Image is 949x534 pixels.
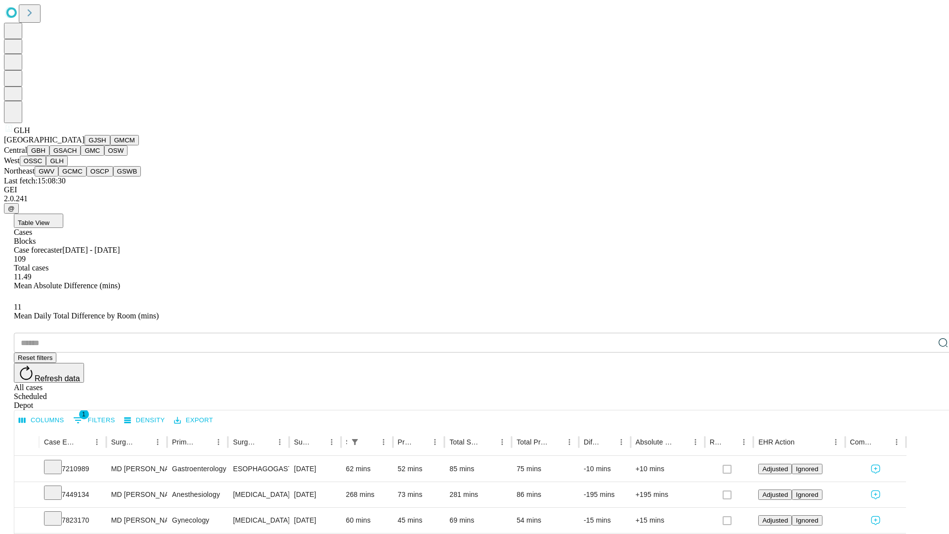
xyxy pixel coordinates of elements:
[85,135,110,145] button: GJSH
[20,156,46,166] button: OSSC
[18,219,49,226] span: Table View
[398,438,414,446] div: Predicted In Room Duration
[890,435,904,449] button: Menu
[35,166,58,177] button: GWV
[601,435,614,449] button: Sort
[111,508,162,533] div: MD [PERSON_NAME] [PERSON_NAME] Md
[62,246,120,254] span: [DATE] - [DATE]
[90,435,104,449] button: Menu
[346,508,388,533] div: 60 mins
[19,461,34,478] button: Expand
[636,508,700,533] div: +15 mins
[636,456,700,482] div: +10 mins
[796,517,818,524] span: Ignored
[4,194,945,203] div: 2.0.241
[762,465,788,473] span: Adjusted
[348,435,362,449] div: 1 active filter
[762,491,788,498] span: Adjusted
[517,482,574,507] div: 86 mins
[14,126,30,134] span: GLH
[86,166,113,177] button: OSCP
[796,435,810,449] button: Sort
[4,135,85,144] span: [GEOGRAPHIC_DATA]
[675,435,689,449] button: Sort
[4,167,35,175] span: Northeast
[449,438,480,446] div: Total Scheduled Duration
[4,177,66,185] span: Last fetch: 15:08:30
[294,456,336,482] div: [DATE]
[14,353,56,363] button: Reset filters
[233,508,284,533] div: [MEDICAL_DATA] WITH [MEDICAL_DATA] AND/OR [MEDICAL_DATA] WITH OR WITHOUT D&C
[111,456,162,482] div: MD [PERSON_NAME] Md
[346,482,388,507] div: 268 mins
[758,438,794,446] div: EHR Action
[14,281,120,290] span: Mean Absolute Difference (mins)
[212,435,225,449] button: Menu
[4,203,19,214] button: @
[16,413,67,428] button: Select columns
[346,456,388,482] div: 62 mins
[294,438,310,446] div: Surgery Date
[151,435,165,449] button: Menu
[311,435,325,449] button: Sort
[4,156,20,165] span: West
[584,438,600,446] div: Difference
[758,464,792,474] button: Adjusted
[19,512,34,530] button: Expand
[233,482,284,507] div: [MEDICAL_DATA], FLEXIBLE; WITH [MEDICAL_DATA]
[792,515,822,526] button: Ignored
[35,374,80,383] span: Refresh data
[428,435,442,449] button: Menu
[495,435,509,449] button: Menu
[44,508,101,533] div: 7823170
[14,255,26,263] span: 109
[44,456,101,482] div: 7210989
[325,435,339,449] button: Menu
[398,456,440,482] div: 52 mins
[584,482,626,507] div: -195 mins
[850,438,875,446] div: Comments
[233,438,258,446] div: Surgery Name
[517,438,548,446] div: Total Predicted Duration
[4,185,945,194] div: GEI
[44,438,75,446] div: Case Epic Id
[104,145,128,156] button: OSW
[294,482,336,507] div: [DATE]
[723,435,737,449] button: Sort
[762,517,788,524] span: Adjusted
[172,456,223,482] div: Gastroenterology
[27,145,49,156] button: GBH
[481,435,495,449] button: Sort
[4,146,27,154] span: Central
[792,489,822,500] button: Ignored
[398,508,440,533] div: 45 mins
[14,363,84,383] button: Refresh data
[294,508,336,533] div: [DATE]
[414,435,428,449] button: Sort
[19,487,34,504] button: Expand
[111,438,136,446] div: Surgeon Name
[111,482,162,507] div: MD [PERSON_NAME] Md
[137,435,151,449] button: Sort
[584,456,626,482] div: -10 mins
[449,482,507,507] div: 281 mins
[81,145,104,156] button: GMC
[198,435,212,449] button: Sort
[58,166,86,177] button: GCMC
[172,508,223,533] div: Gynecology
[636,482,700,507] div: +195 mins
[614,435,628,449] button: Menu
[79,409,89,419] span: 1
[172,413,216,428] button: Export
[758,489,792,500] button: Adjusted
[14,214,63,228] button: Table View
[46,156,67,166] button: GLH
[14,311,159,320] span: Mean Daily Total Difference by Room (mins)
[8,205,15,212] span: @
[549,435,562,449] button: Sort
[14,246,62,254] span: Case forecaster
[49,145,81,156] button: GSACH
[71,412,118,428] button: Show filters
[14,303,21,311] span: 11
[76,435,90,449] button: Sort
